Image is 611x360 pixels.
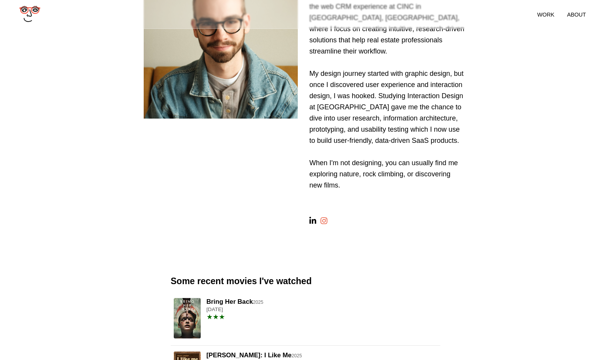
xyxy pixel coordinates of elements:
[174,298,201,338] img: Bring Her Back poster
[206,313,264,321] div: ★★★
[206,306,264,312] div: [DATE]
[206,298,264,306] div: Bring Her Back
[567,12,586,18] li: about
[171,272,440,290] h3: Some recent movies I've watched
[292,353,302,358] span: 2025
[253,300,263,305] span: 2025
[532,5,560,23] a: work
[537,12,554,18] li: work
[206,352,302,359] div: [PERSON_NAME]: I Like Me
[561,5,592,23] a: about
